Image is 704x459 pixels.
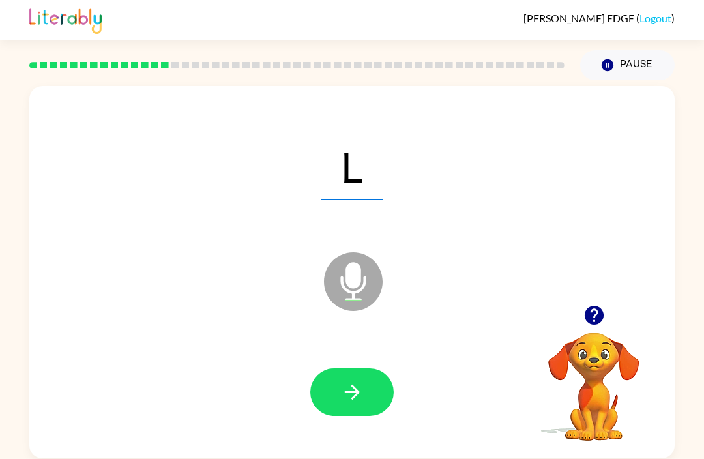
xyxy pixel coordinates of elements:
video: Your browser must support playing .mp4 files to use Literably. Please try using another browser. [529,312,659,443]
div: ( ) [523,12,675,24]
a: Logout [639,12,671,24]
span: [PERSON_NAME] EDGE [523,12,636,24]
span: L [321,132,383,200]
img: Literably [29,5,102,34]
button: Pause [580,50,675,80]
